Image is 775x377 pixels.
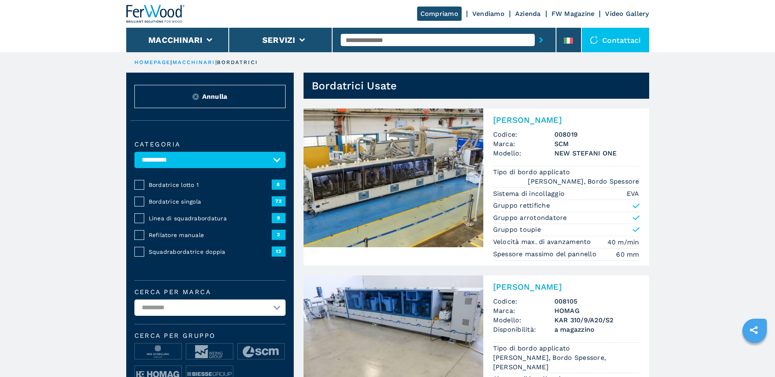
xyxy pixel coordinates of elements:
span: Disponibilità: [493,325,554,334]
h3: 008019 [554,130,639,139]
span: 12 [272,246,286,256]
label: Categoria [134,141,286,148]
span: Cerca per Gruppo [134,333,286,339]
h3: KAR 310/9/A20/S2 [554,315,639,325]
span: Squadrabordatrice doppia [149,248,272,256]
h2: [PERSON_NAME] [493,115,639,125]
span: Marca: [493,306,554,315]
span: Codice: [493,130,554,139]
a: HOMEPAGE [134,59,171,65]
p: Tipo di bordo applicato [493,344,572,353]
img: image [238,344,284,360]
em: [PERSON_NAME], Bordo Spessore, [PERSON_NAME] [493,353,639,372]
em: [PERSON_NAME], Bordo Spessore [528,177,639,186]
a: Azienda [515,10,541,18]
h3: 008105 [554,297,639,306]
a: Bordatrice Singola SCM NEW STEFANI ONE[PERSON_NAME]Codice:008019Marca:SCMModello:NEW STEFANI ONET... [304,109,649,266]
span: | [170,59,172,65]
span: Refilatore manuale [149,231,272,239]
em: EVA [627,189,639,198]
span: a magazzino [554,325,639,334]
p: Velocità max. di avanzamento [493,237,593,246]
a: Compriamo [417,7,462,21]
img: Bordatrice Singola SCM NEW STEFANI ONE [304,109,483,247]
span: 8 [272,180,286,189]
em: 60 mm [616,250,639,259]
h3: HOMAG [554,306,639,315]
button: submit-button [535,31,547,49]
a: Video Gallery [605,10,649,18]
h3: SCM [554,139,639,149]
h2: [PERSON_NAME] [493,282,639,292]
span: Modello: [493,315,554,325]
span: Codice: [493,297,554,306]
p: Sistema di incollaggio [493,189,567,198]
h1: Bordatrici Usate [312,79,397,92]
span: Annulla [202,92,228,101]
a: Vendiamo [472,10,505,18]
em: 40 m/min [607,237,639,247]
p: Tipo di bordo applicato [493,168,572,177]
iframe: Chat [740,340,769,371]
label: Cerca per marca [134,289,286,295]
img: Ferwood [126,5,185,23]
span: Bordatrice singola [149,197,272,206]
span: Linea di squadrabordatura [149,214,272,222]
span: 2 [272,230,286,240]
span: 9 [272,213,286,223]
span: 72 [272,196,286,206]
p: Gruppo arrotondatore [493,213,567,222]
span: Marca: [493,139,554,149]
img: image [135,344,181,360]
p: Spessore massimo del pannello [493,250,599,259]
a: macchinari [172,59,215,65]
button: Servizi [262,35,295,45]
p: Gruppo rettifiche [493,201,550,210]
a: sharethis [744,320,764,340]
p: bordatrici [217,59,258,66]
h3: NEW STEFANI ONE [554,149,639,158]
span: Modello: [493,149,554,158]
div: Contattaci [582,28,649,52]
img: image [186,344,233,360]
button: ResetAnnulla [134,85,286,108]
img: Reset [192,93,199,100]
img: Contattaci [590,36,598,44]
button: Macchinari [148,35,203,45]
p: Gruppo toupie [493,225,541,234]
span: | [215,59,217,65]
a: FW Magazine [552,10,595,18]
span: Bordatrice lotto 1 [149,181,272,189]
